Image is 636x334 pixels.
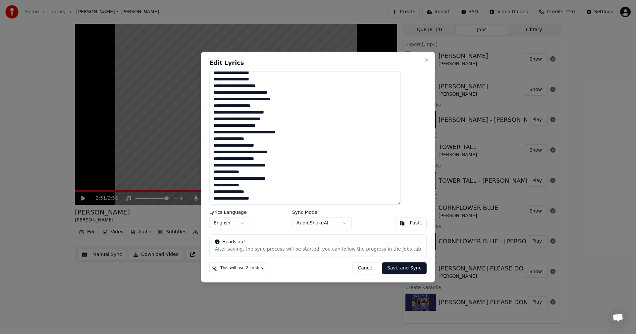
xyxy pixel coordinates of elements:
[352,262,379,274] button: Cancel
[220,265,263,271] span: This will use 2 credits
[215,239,421,245] div: Heads up!
[382,262,427,274] button: Save and Sync
[215,246,421,253] div: After saving, the sync process will be started, you can follow the progress in the Jobs tab
[395,217,427,229] button: Paste
[209,60,427,66] h2: Edit Lyrics
[410,220,422,226] div: Paste
[292,210,352,215] label: Sync Model
[209,210,249,215] label: Lyrics Language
